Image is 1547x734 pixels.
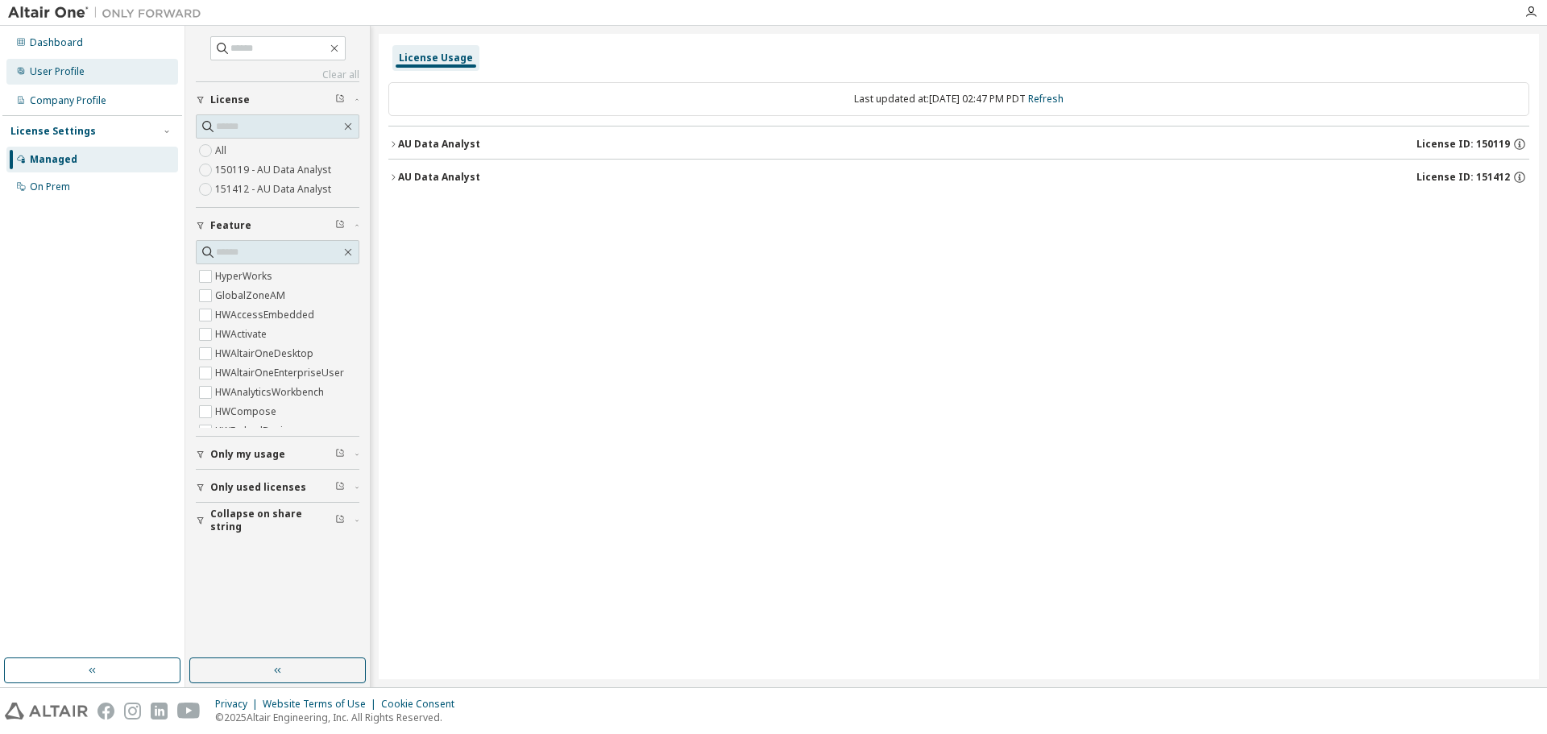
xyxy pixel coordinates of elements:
div: User Profile [30,65,85,78]
span: Only used licenses [210,481,306,494]
span: Clear filter [335,93,345,106]
div: On Prem [30,180,70,193]
p: © 2025 Altair Engineering, Inc. All Rights Reserved. [215,711,464,724]
label: HWAccessEmbedded [215,305,317,325]
a: Refresh [1028,92,1064,106]
button: Feature [196,208,359,243]
label: HWActivate [215,325,270,344]
img: Altair One [8,5,209,21]
a: Clear all [196,68,359,81]
label: All [215,141,230,160]
button: Only my usage [196,437,359,472]
span: License ID: 151412 [1416,171,1510,184]
div: License Usage [399,52,473,64]
img: facebook.svg [97,703,114,719]
label: GlobalZoneAM [215,286,288,305]
span: Feature [210,219,251,232]
span: Clear filter [335,481,345,494]
img: youtube.svg [177,703,201,719]
div: Cookie Consent [381,698,464,711]
label: HWAltairOneDesktop [215,344,317,363]
img: instagram.svg [124,703,141,719]
div: Managed [30,153,77,166]
label: HWCompose [215,402,280,421]
label: HyperWorks [215,267,276,286]
span: Clear filter [335,448,345,461]
img: linkedin.svg [151,703,168,719]
label: 151412 - AU Data Analyst [215,180,334,199]
div: Privacy [215,698,263,711]
img: altair_logo.svg [5,703,88,719]
span: License [210,93,250,106]
span: Clear filter [335,514,345,527]
label: HWAnalyticsWorkbench [215,383,327,402]
span: Collapse on share string [210,508,335,533]
label: 150119 - AU Data Analyst [215,160,334,180]
div: AU Data Analyst [398,138,480,151]
label: HWAltairOneEnterpriseUser [215,363,347,383]
div: License Settings [10,125,96,138]
div: Dashboard [30,36,83,49]
button: AU Data AnalystLicense ID: 150119 [388,126,1529,162]
div: Last updated at: [DATE] 02:47 PM PDT [388,82,1529,116]
div: Company Profile [30,94,106,107]
span: License ID: 150119 [1416,138,1510,151]
span: Only my usage [210,448,285,461]
span: Clear filter [335,219,345,232]
button: Only used licenses [196,470,359,505]
label: HWEmbedBasic [215,421,291,441]
button: AU Data AnalystLicense ID: 151412 [388,160,1529,195]
button: Collapse on share string [196,503,359,538]
div: AU Data Analyst [398,171,480,184]
button: License [196,82,359,118]
div: Website Terms of Use [263,698,381,711]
